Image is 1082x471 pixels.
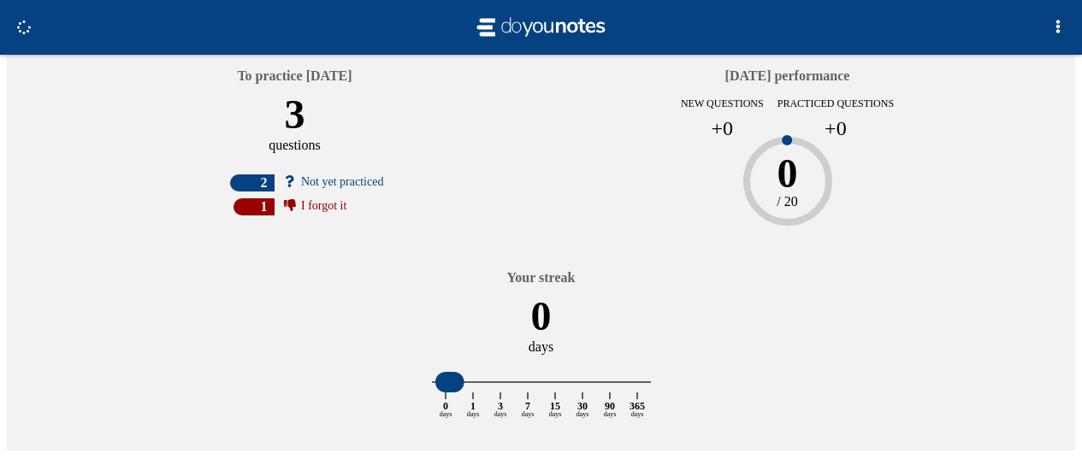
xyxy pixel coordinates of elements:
div: questions [269,138,320,153]
img: svg+xml;base64,PHN2ZyB2aWV3Qm94PSItMiAtMiAyMCA0IiB4bWxucz0iaHR0cDovL3d3dy53My5vcmcvMjAwMC9zdmciPj... [473,14,610,41]
text: 7 [525,400,530,412]
div: new questions [681,97,764,110]
text: days [576,410,588,418]
text: 365 [630,400,645,412]
text: 1 [470,400,476,412]
span: I forgot it [301,200,346,213]
div: 3 [285,91,305,138]
text: 90 [605,400,615,412]
text: days [548,410,561,418]
text: days [630,410,643,418]
h4: [DATE] performance [725,68,850,84]
div: 0 [531,292,552,339]
text: days [439,410,452,418]
text: 0 [443,400,448,412]
div: 1 [234,198,275,215]
div: days [529,339,553,355]
text: 15 [550,400,560,412]
div: practiced questions [778,97,894,110]
div: / 20 [733,194,843,209]
text: days [494,410,506,418]
text: days [521,410,534,418]
div: 0 [733,153,843,194]
button: Options [1041,10,1075,44]
div: 2 [230,174,275,191]
span: Not yet practiced [301,176,383,189]
text: days [466,410,479,418]
text: 3 [498,400,503,412]
div: +0 [784,117,887,140]
div: +0 [688,117,757,140]
text: days [603,410,616,418]
h4: Your streak [507,270,576,286]
h4: To practice [DATE] [237,68,352,84]
text: 30 [577,400,588,412]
